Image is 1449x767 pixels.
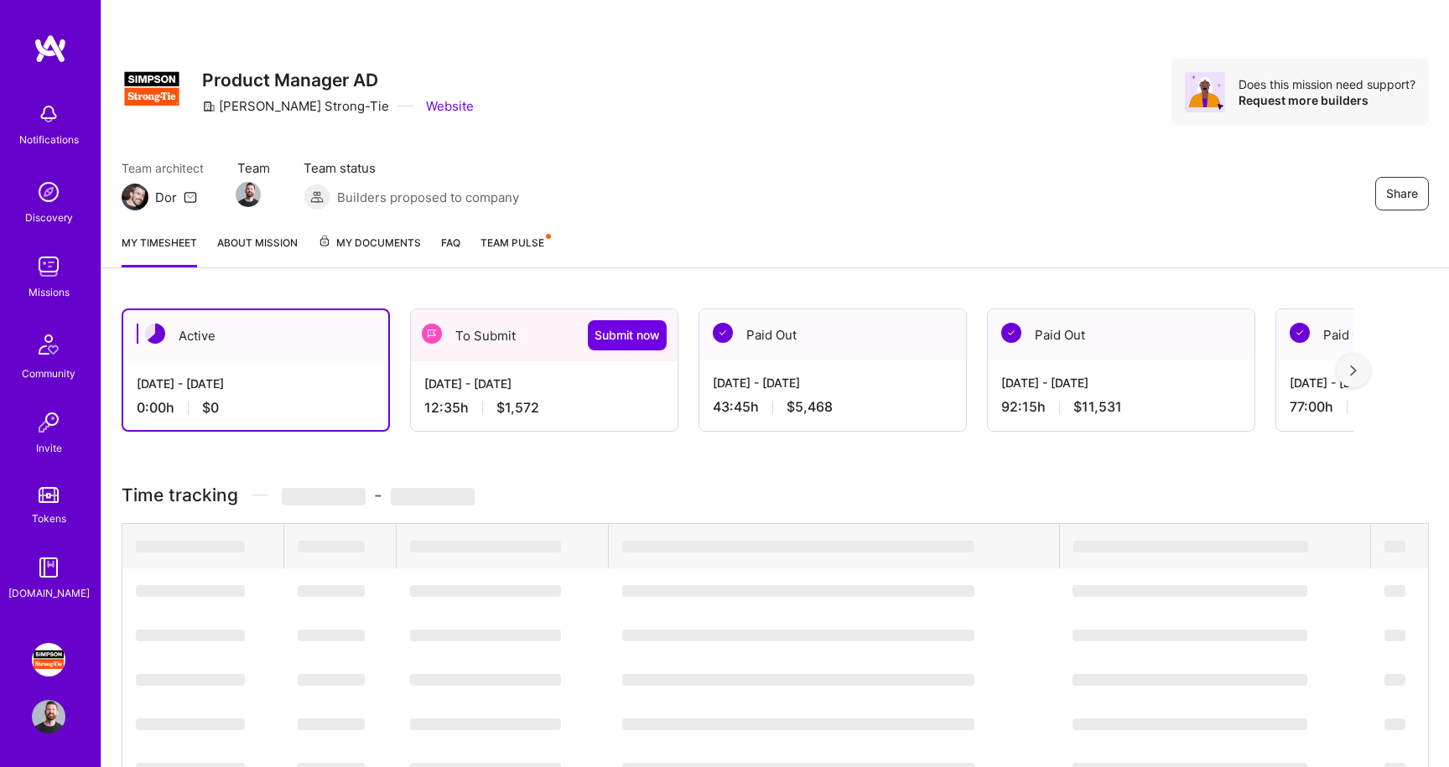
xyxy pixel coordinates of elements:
[28,700,70,733] a: User Avatar
[298,718,365,730] span: ‌
[622,718,974,730] span: ‌
[298,585,365,597] span: ‌
[1001,398,1241,416] div: 92:15 h
[155,189,177,206] div: Dor
[282,488,366,505] span: ‌
[202,100,216,113] i: icon CompanyGray
[22,365,75,382] div: Community
[411,309,678,361] div: To Submit
[1386,185,1418,202] span: Share
[1072,718,1307,730] span: ‌
[1072,585,1307,597] span: ‌
[32,250,65,283] img: teamwork
[8,584,90,602] div: [DOMAIN_NAME]
[787,398,833,416] span: $5,468
[410,630,561,641] span: ‌
[237,180,259,209] a: Team Member Avatar
[622,585,974,597] span: ‌
[202,70,474,91] h3: Product Manager AD
[36,439,62,457] div: Invite
[1384,718,1405,730] span: ‌
[32,97,65,131] img: bell
[1073,398,1122,416] span: $11,531
[123,310,388,361] div: Active
[136,541,245,552] span: ‌
[32,643,65,676] img: Simpson Strong-Tie: Product Manager AD
[1072,630,1307,641] span: ‌
[202,399,219,417] span: $0
[441,234,460,267] a: FAQ
[391,488,475,505] span: ‌
[122,184,148,210] img: Team Architect
[236,182,261,207] img: Team Member Avatar
[410,541,561,552] span: ‌
[136,585,245,597] span: ‌
[29,283,70,301] div: Missions
[202,97,389,115] div: [PERSON_NAME] Strong-Tie
[122,234,197,267] a: My timesheet
[298,541,365,552] span: ‌
[32,175,65,209] img: discovery
[122,59,182,119] img: Company Logo
[318,234,421,252] span: My Documents
[622,541,974,552] span: ‌
[622,630,974,641] span: ‌
[1185,72,1225,112] img: Avatar
[1350,365,1357,376] img: right
[282,485,475,505] span: -
[29,324,69,365] img: Community
[32,406,65,439] img: Invite
[496,399,539,417] span: $1,572
[1384,630,1405,641] span: ‌
[32,700,65,733] img: User Avatar
[337,189,519,206] span: Builders proposed to company
[122,159,204,177] span: Team architect
[1384,585,1405,597] span: ‌
[122,485,1429,505] h3: Time tracking
[1239,92,1415,108] div: Request more builders
[304,184,330,210] img: Builders proposed to company
[28,643,70,676] a: Simpson Strong-Tie: Product Manager AD
[304,159,519,177] span: Team status
[410,585,561,597] span: ‌
[19,131,79,148] div: Notifications
[988,309,1254,360] div: Paid Out
[1384,541,1405,552] span: ‌
[595,327,660,344] span: Submit now
[39,487,59,503] img: tokens
[1375,177,1429,210] button: Share
[136,718,245,730] span: ‌
[1239,76,1415,92] div: Does this mission need support?
[298,674,365,686] span: ‌
[424,375,664,392] div: [DATE] - [DATE]
[298,630,365,641] span: ‌
[237,159,270,177] span: Team
[318,234,421,267] a: My Documents
[217,234,298,267] a: About Mission
[713,323,733,343] img: Paid Out
[424,399,664,417] div: 12:35 h
[1072,674,1307,686] span: ‌
[32,551,65,584] img: guide book
[1290,323,1310,343] img: Paid Out
[137,375,375,392] div: [DATE] - [DATE]
[713,374,953,391] div: [DATE] - [DATE]
[713,398,953,416] div: 43:45 h
[422,324,442,344] img: To Submit
[588,320,667,350] button: Submit now
[480,236,544,249] span: Team Pulse
[137,399,375,417] div: 0:00 h
[480,234,549,267] a: Team Pulse
[1384,674,1405,686] span: ‌
[1001,323,1021,343] img: Paid Out
[32,510,66,527] div: Tokens
[145,324,165,344] img: Active
[1001,374,1241,391] div: [DATE] - [DATE]
[136,630,245,641] span: ‌
[34,34,67,64] img: logo
[622,674,974,686] span: ‌
[410,718,561,730] span: ‌
[699,309,966,360] div: Paid Out
[423,97,474,115] a: Website
[136,674,245,686] span: ‌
